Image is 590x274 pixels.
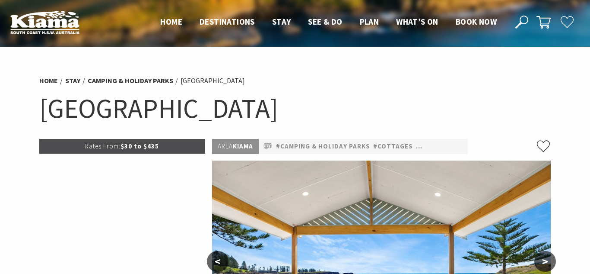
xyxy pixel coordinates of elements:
[456,16,497,27] span: Book now
[416,141,466,152] a: #Pet Friendly
[152,15,505,29] nav: Main Menu
[396,16,438,27] span: What’s On
[10,10,79,34] img: Kiama Logo
[212,139,259,154] p: Kiama
[272,16,291,27] span: Stay
[39,76,58,85] a: Home
[360,16,379,27] span: Plan
[207,251,228,272] button: <
[200,16,255,27] span: Destinations
[308,16,342,27] span: See & Do
[88,76,173,85] a: Camping & Holiday Parks
[65,76,80,85] a: Stay
[534,251,556,272] button: >
[373,141,413,152] a: #Cottages
[39,139,205,154] p: $30 to $435
[39,91,551,126] h1: [GEOGRAPHIC_DATA]
[181,75,245,87] li: [GEOGRAPHIC_DATA]
[160,16,182,27] span: Home
[218,142,233,150] span: Area
[276,141,370,152] a: #Camping & Holiday Parks
[85,142,121,150] span: Rates From:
